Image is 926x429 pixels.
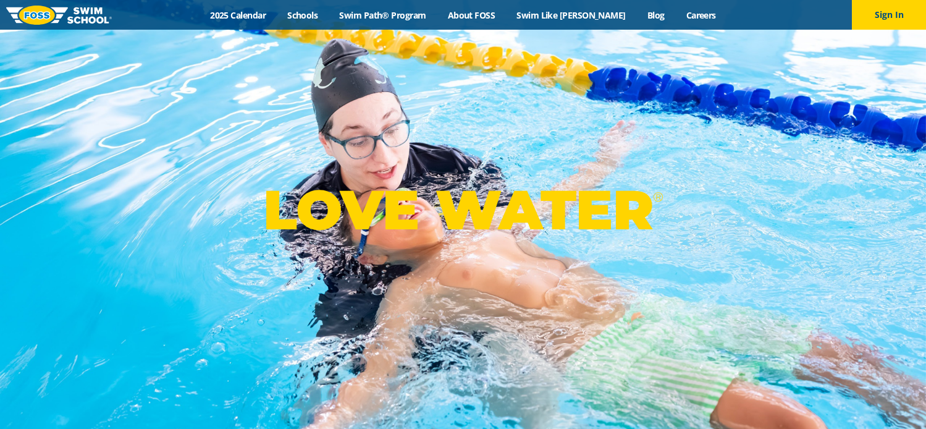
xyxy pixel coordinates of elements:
a: Schools [277,9,329,21]
a: Swim Path® Program [329,9,437,21]
a: Careers [675,9,726,21]
a: About FOSS [437,9,506,21]
sup: ® [653,189,663,205]
a: Blog [636,9,675,21]
img: FOSS Swim School Logo [6,6,112,25]
p: LOVE WATER [263,177,663,243]
a: Swim Like [PERSON_NAME] [506,9,637,21]
a: 2025 Calendar [200,9,277,21]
